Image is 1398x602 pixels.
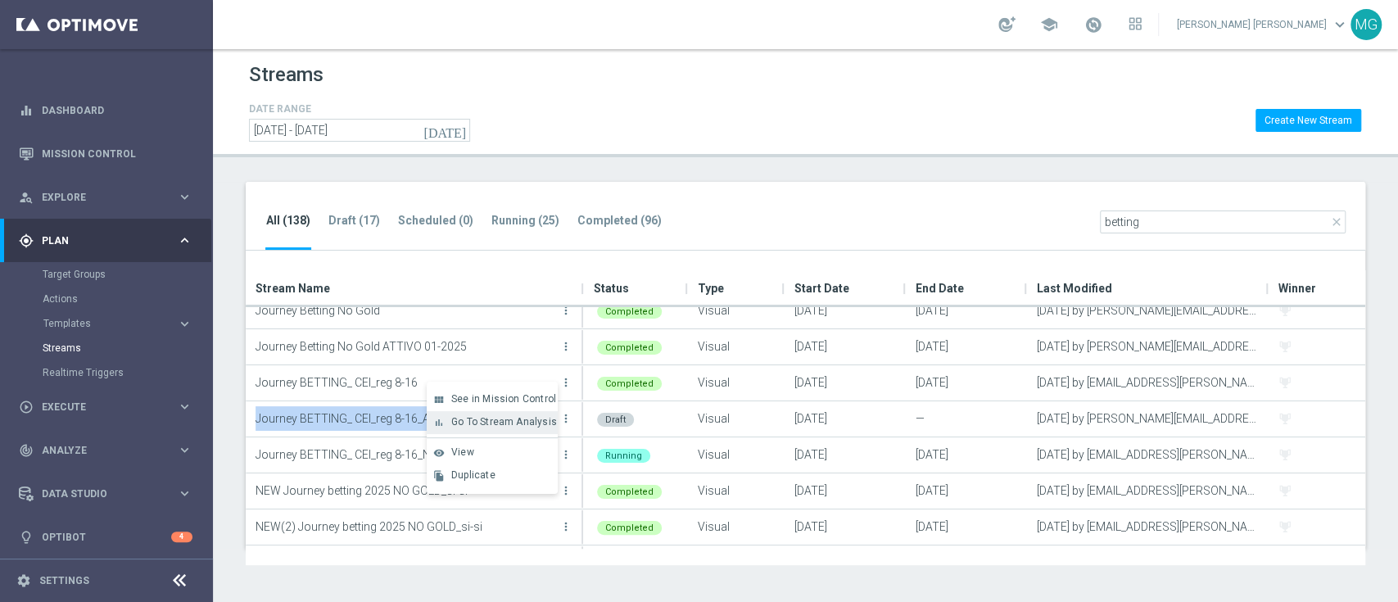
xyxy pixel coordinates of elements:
[794,272,849,305] span: Start Date
[906,509,1027,545] div: [DATE]
[688,437,785,473] div: Visual
[42,446,177,455] span: Analyze
[1330,215,1343,229] i: close
[558,510,574,543] button: more_vert
[688,509,785,545] div: Visual
[18,487,193,500] button: Data Studio keyboard_arrow_right
[1027,329,1269,364] div: [DATE] by [PERSON_NAME][EMAIL_ADDRESS][PERSON_NAME][DOMAIN_NAME]
[328,214,380,228] tab-header: Draft (17)
[906,545,1027,581] div: [DATE]
[177,442,192,458] i: keyboard_arrow_right
[785,473,906,509] div: [DATE]
[177,486,192,501] i: keyboard_arrow_right
[597,521,662,535] div: Completed
[785,509,906,545] div: [DATE]
[256,272,330,305] span: Stream Name
[421,119,470,143] button: [DATE]
[559,304,572,317] i: more_vert
[688,293,785,328] div: Visual
[171,532,192,542] div: 4
[398,214,473,228] tab-header: Scheduled (0)
[43,268,170,281] a: Target Groups
[688,473,785,509] div: Visual
[43,366,170,379] a: Realtime Triggers
[43,342,170,355] a: Streams
[19,487,177,501] div: Data Studio
[451,416,557,428] span: Go To Stream Analysis
[19,443,177,458] div: Analyze
[249,63,323,87] h1: Streams
[785,437,906,473] div: [DATE]
[16,573,31,588] i: settings
[433,470,445,482] i: file_copy
[597,341,662,355] div: Completed
[1027,473,1269,509] div: [DATE] by [EMAIL_ADDRESS][PERSON_NAME][DOMAIN_NAME]
[451,393,556,405] span: See in Mission Control
[594,272,629,305] span: Status
[559,520,572,533] i: more_vert
[43,262,211,287] div: Target Groups
[19,515,192,559] div: Optibot
[18,444,193,457] button: track_changes Analyze keyboard_arrow_right
[785,293,906,328] div: [DATE]
[177,233,192,248] i: keyboard_arrow_right
[433,447,445,459] i: visibility
[558,294,574,327] button: more_vert
[1027,509,1269,545] div: [DATE] by [EMAIL_ADDRESS][PERSON_NAME][DOMAIN_NAME]
[42,132,192,175] a: Mission Control
[43,360,211,385] div: Realtime Triggers
[785,365,906,401] div: [DATE]
[256,406,556,431] p: Journey BETTING_ CEI_reg 8-16_AVG DEP last 3m
[559,484,572,497] i: more_vert
[256,478,556,503] p: NEW Journey betting 2025 NO GOLD_si-si
[42,236,177,246] span: Plan
[785,329,906,364] div: [DATE]
[18,401,193,414] div: play_circle_outline Execute keyboard_arrow_right
[19,400,34,414] i: play_circle_outline
[18,104,193,117] button: equalizer Dashboard
[249,119,470,142] input: Select date range
[427,441,558,464] button: visibility View
[785,401,906,437] div: [DATE]
[906,437,1027,473] div: [DATE]
[43,287,211,311] div: Actions
[256,298,556,323] p: Journey Betting No Gold
[559,376,572,389] i: more_vert
[906,293,1027,328] div: [DATE]
[43,311,211,336] div: Templates
[43,319,161,328] span: Templates
[18,191,193,204] button: person_search Explore keyboard_arrow_right
[18,147,193,161] div: Mission Control
[1100,210,1346,233] input: Quick find Stream
[427,388,558,411] button: view_module See in Mission Control
[1027,401,1269,437] div: [DATE] by [PERSON_NAME][EMAIL_ADDRESS][PERSON_NAME][DOMAIN_NAME]
[688,545,785,581] div: Visual
[785,545,906,581] div: [DATE]
[1175,12,1350,37] a: [PERSON_NAME] [PERSON_NAME]keyboard_arrow_down
[43,336,211,360] div: Streams
[43,317,193,330] button: Templates keyboard_arrow_right
[42,88,192,132] a: Dashboard
[916,272,964,305] span: End Date
[423,123,468,138] i: [DATE]
[559,448,572,461] i: more_vert
[249,103,470,115] h4: DATE RANGE
[906,329,1027,364] div: [DATE]
[558,330,574,363] button: more_vert
[1027,437,1269,473] div: [DATE] by [EMAIL_ADDRESS][PERSON_NAME][DOMAIN_NAME]
[597,485,662,499] div: Completed
[256,370,556,395] p: Journey BETTING_ CEI_reg 8-16
[19,233,34,248] i: gps_fixed
[19,88,192,132] div: Dashboard
[43,292,170,306] a: Actions
[1350,9,1382,40] div: MG
[39,576,89,586] a: Settings
[177,189,192,205] i: keyboard_arrow_right
[19,400,177,414] div: Execute
[427,411,558,434] button: bar_chart Go To Stream Analysis
[1278,272,1316,305] span: Winner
